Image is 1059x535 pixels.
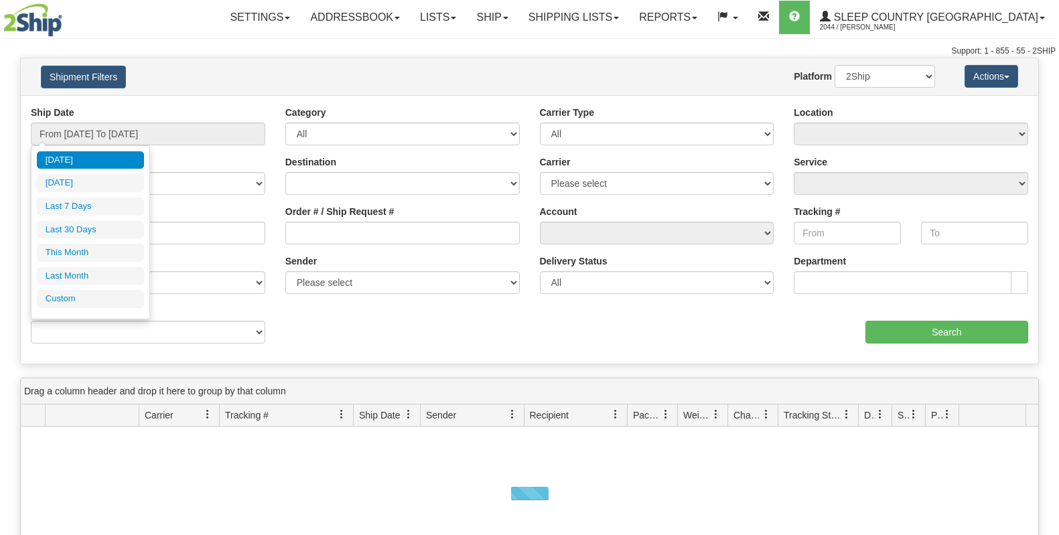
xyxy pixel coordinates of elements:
li: Custom [37,290,144,308]
span: Recipient [530,408,569,422]
label: Ship Date [31,106,74,119]
li: Last 30 Days [37,221,144,239]
span: Weight [683,408,711,422]
label: Category [285,106,326,119]
div: Support: 1 - 855 - 55 - 2SHIP [3,46,1056,57]
a: Tracking Status filter column settings [835,403,858,426]
span: Tracking Status [784,408,842,422]
a: Settings [220,1,300,34]
img: logo2044.jpg [3,3,62,37]
a: Addressbook [300,1,410,34]
a: Recipient filter column settings [604,403,627,426]
li: [DATE] [37,151,144,169]
span: Sleep Country [GEOGRAPHIC_DATA] [831,11,1038,23]
iframe: chat widget [1028,199,1058,335]
div: grid grouping header [21,378,1038,404]
label: Platform [794,70,832,83]
label: Account [540,205,577,218]
a: Lists [410,1,466,34]
a: Delivery Status filter column settings [869,403,892,426]
span: Delivery Status [864,408,875,422]
li: Last 7 Days [37,198,144,216]
span: Tracking # [225,408,269,422]
label: Delivery Status [540,254,608,268]
label: Department [794,254,846,268]
a: Shipping lists [518,1,629,34]
button: Shipment Filters [41,66,126,88]
span: Carrier [145,408,173,422]
span: Ship Date [359,408,400,422]
span: Charge [733,408,762,422]
a: Sleep Country [GEOGRAPHIC_DATA] 2044 / [PERSON_NAME] [810,1,1055,34]
label: Order # / Ship Request # [285,205,395,218]
label: Sender [285,254,317,268]
a: Carrier filter column settings [196,403,219,426]
span: Sender [426,408,456,422]
a: Ship [466,1,518,34]
a: Shipment Issues filter column settings [902,403,925,426]
a: Tracking # filter column settings [330,403,353,426]
li: Last Month [37,267,144,285]
a: Charge filter column settings [755,403,778,426]
label: Destination [285,155,336,169]
a: Packages filter column settings [654,403,677,426]
span: Packages [633,408,661,422]
a: Sender filter column settings [501,403,524,426]
a: Ship Date filter column settings [397,403,420,426]
span: Pickup Status [931,408,942,422]
input: From [794,222,901,244]
input: To [921,222,1028,244]
label: Tracking # [794,205,840,218]
label: Location [794,106,833,119]
span: 2044 / [PERSON_NAME] [820,21,920,34]
a: Weight filter column settings [705,403,727,426]
span: Shipment Issues [898,408,909,422]
a: Reports [629,1,707,34]
label: Carrier Type [540,106,594,119]
label: Carrier [540,155,571,169]
a: Pickup Status filter column settings [936,403,959,426]
label: Service [794,155,827,169]
li: This Month [37,244,144,262]
input: Search [865,321,1028,343]
li: [DATE] [37,174,144,192]
button: Actions [965,65,1018,88]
